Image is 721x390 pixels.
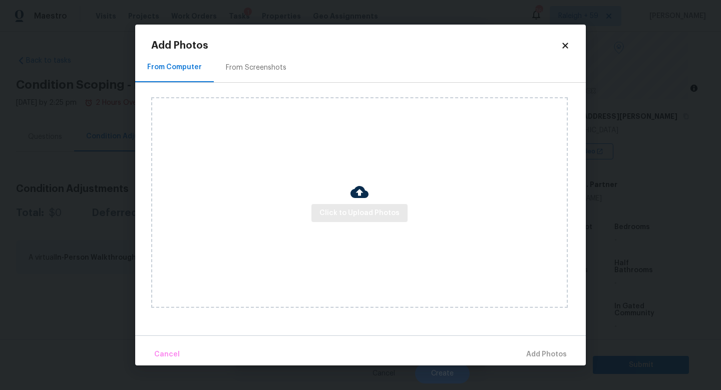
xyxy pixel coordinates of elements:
[147,62,202,72] div: From Computer
[311,204,408,223] button: Click to Upload Photos
[154,348,180,361] span: Cancel
[150,344,184,365] button: Cancel
[151,41,561,51] h2: Add Photos
[319,207,400,220] span: Click to Upload Photos
[350,183,369,201] img: Cloud Upload Icon
[226,63,286,73] div: From Screenshots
